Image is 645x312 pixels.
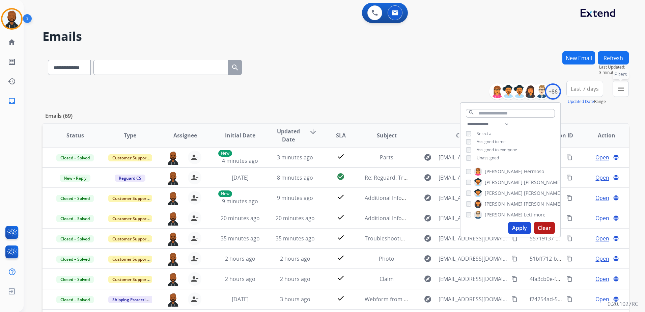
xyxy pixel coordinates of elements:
span: Customer Support [108,256,152,263]
span: [EMAIL_ADDRESS][DOMAIN_NAME] [439,194,508,202]
mat-icon: history [8,77,16,85]
img: agent-avatar [166,272,180,286]
mat-icon: explore [424,255,432,263]
span: 2 hours ago [280,255,310,262]
mat-icon: explore [424,214,432,222]
span: Range [568,99,606,104]
span: Open [595,255,609,263]
span: Open [595,153,609,161]
span: Hermoso [524,168,544,175]
p: New [218,190,232,197]
mat-icon: explore [424,275,432,283]
span: Re: Reguard: Tremendous Fulfillment [365,174,459,181]
button: Last 7 days [566,81,603,97]
mat-icon: language [613,195,619,201]
span: Status [66,131,84,139]
mat-icon: person_remove [191,153,199,161]
mat-icon: person_remove [191,174,199,182]
mat-icon: content_copy [566,175,572,181]
span: Assignee [173,131,197,139]
mat-icon: person_remove [191,275,199,283]
span: Initial Date [225,131,255,139]
span: [DATE] [232,174,249,181]
span: Closed – Solved [56,276,94,283]
img: agent-avatar [166,292,180,307]
span: Closed – Solved [56,195,94,202]
span: Updated Date [273,127,304,144]
mat-icon: content_copy [566,154,572,160]
th: Action [574,124,629,147]
p: 0.20.1027RC [608,300,638,308]
mat-icon: language [613,154,619,160]
mat-icon: inbox [8,97,16,105]
span: Open [595,234,609,242]
span: [EMAIL_ADDRESS][DOMAIN_NAME] [439,234,508,242]
mat-icon: language [613,215,619,221]
mat-icon: content_copy [511,235,517,241]
span: Open [595,295,609,303]
h2: Emails [43,30,629,43]
span: Select all [477,131,494,136]
mat-icon: content_copy [566,235,572,241]
mat-icon: home [8,38,16,46]
mat-icon: check [337,254,345,262]
span: [PERSON_NAME] [485,190,523,197]
span: 35 minutes ago [276,235,315,242]
mat-icon: content_copy [566,256,572,262]
span: Shipping Protection [108,296,155,303]
span: 20 minutes ago [221,214,260,222]
span: Troubleshooting Steps [365,235,423,242]
span: [EMAIL_ADDRESS][DOMAIN_NAME] [439,214,508,222]
button: New Email [562,51,595,64]
img: agent-avatar [166,211,180,226]
mat-icon: check [337,294,345,302]
mat-icon: language [613,296,619,302]
span: 9 minutes ago [277,194,313,202]
span: 55719137-b0af-422d-ba25-68ba596752f1 [530,235,632,242]
mat-icon: check [337,233,345,241]
mat-icon: content_copy [566,195,572,201]
button: Refresh [598,51,629,64]
span: [PERSON_NAME] [485,168,523,175]
mat-icon: explore [424,295,432,303]
p: Emails (69) [43,112,75,120]
span: Customer Support [108,215,152,222]
span: Subject [377,131,397,139]
button: Apply [508,222,531,234]
span: Open [595,194,609,202]
span: SLA [336,131,346,139]
span: 2 hours ago [225,255,255,262]
span: 2 hours ago [280,275,310,283]
span: Closed – Solved [56,154,94,161]
span: 8 minutes ago [277,174,313,181]
span: 3 minutes ago [277,154,313,161]
mat-icon: content_copy [566,296,572,302]
button: Clear [534,222,555,234]
mat-icon: check [337,152,345,160]
span: Last 7 days [571,87,599,90]
mat-icon: check [337,213,345,221]
mat-icon: language [613,276,619,282]
span: 4fa3cb0e-f0c4-40fd-9132-7512ea76d4a9 [530,275,630,283]
span: Closed – Solved [56,215,94,222]
mat-icon: content_copy [511,296,517,302]
span: 9 minutes ago [222,198,258,205]
button: Filters [613,81,629,97]
span: [PERSON_NAME] [524,179,562,186]
span: Webform from [EMAIL_ADDRESS][DOMAIN_NAME] on [DATE] [365,295,517,303]
img: agent-avatar [166,171,180,185]
span: [PERSON_NAME] [485,179,523,186]
mat-icon: content_copy [511,256,517,262]
mat-icon: person_remove [191,295,199,303]
span: [PERSON_NAME] [524,201,562,207]
span: Customer Support [108,154,152,161]
mat-icon: language [613,235,619,241]
span: Filters [614,71,627,78]
button: Updated Date [568,99,594,104]
p: New [218,150,232,157]
mat-icon: person_remove [191,255,199,263]
mat-icon: check [337,274,345,282]
div: +86 [545,83,561,100]
span: 20 minutes ago [276,214,315,222]
span: [EMAIL_ADDRESS][DOMAIN_NAME] [439,174,508,182]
